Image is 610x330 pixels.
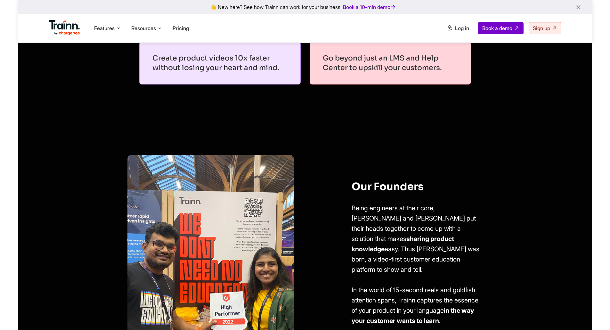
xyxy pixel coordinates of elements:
[173,25,189,31] a: Pricing
[94,25,115,32] span: Features
[529,22,561,34] a: Sign up
[482,25,512,31] span: Book a demo
[352,203,480,275] p: Being engineers at their core, [PERSON_NAME] and [PERSON_NAME] put their heads together to come u...
[352,307,474,325] b: in the way your customer wants to learn
[310,42,471,85] div: Go beyond just an LMS and Help Center to upskill your customers.
[131,25,156,32] span: Resources
[352,181,480,193] h2: Our Founders
[49,20,80,36] img: Trainn Logo
[352,285,480,326] p: In the world of 15-second reels and goldfish attention spans, Trainn captures the essence of your...
[342,3,397,12] a: Book a 10-min demo
[22,4,588,10] div: 👋 New here? See how Trainn can work for your business.
[139,42,301,85] div: Create product videos 10x faster without losing your heart and mind.
[578,299,610,330] iframe: Chat Widget
[455,25,469,31] span: Log in
[478,22,524,34] a: Book a demo
[533,25,550,31] span: Sign up
[443,22,473,34] a: Log in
